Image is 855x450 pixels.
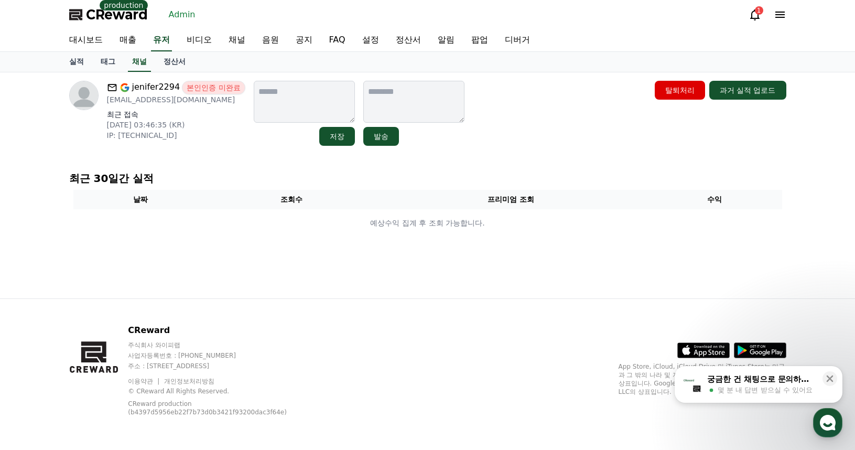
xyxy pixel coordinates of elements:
img: profile image [69,81,99,110]
span: CReward [86,6,148,23]
a: 매출 [111,29,145,51]
p: App Store, iCloud, iCloud Drive 및 iTunes Store는 미국과 그 밖의 나라 및 지역에서 등록된 Apple Inc.의 서비스 상표입니다. Goo... [619,362,786,396]
p: 최근 접속 [107,109,245,120]
a: 정산서 [387,29,429,51]
span: 본인인증 미완료 [182,81,245,94]
a: 설정 [354,29,387,51]
th: 프리미엄 조회 [375,190,647,209]
a: CReward [69,6,148,23]
a: 채널 [220,29,254,51]
a: 이용약관 [128,378,161,385]
p: CReward production (b4397d5956eb22f7b73d0b3421f93200dac3f64e) [128,400,296,416]
a: 대시보드 [61,29,111,51]
p: [EMAIL_ADDRESS][DOMAIN_NAME] [107,94,245,105]
button: 저장 [319,127,355,146]
p: 예상수익 집계 후 조회 가능합니다. [74,218,782,229]
a: FAQ [321,29,354,51]
a: 알림 [429,29,463,51]
a: 개인정보처리방침 [164,378,214,385]
span: jenifer2294 [132,81,180,94]
p: [DATE] 03:46:35 (KR) [107,120,245,130]
p: 주소 : [STREET_ADDRESS] [128,362,312,370]
p: IP: [TECHNICAL_ID] [107,130,245,141]
div: 1 [755,6,763,15]
a: 정산서 [155,52,194,72]
a: Admin [165,6,200,23]
a: 유저 [151,29,172,51]
a: 비디오 [178,29,220,51]
a: 공지 [287,29,321,51]
a: 채널 [128,52,151,72]
a: 실적 [61,52,92,72]
button: 발송 [363,127,399,146]
a: 1 [749,8,761,21]
p: 주식회사 와이피랩 [128,341,312,349]
button: 탈퇴처리 [655,81,705,100]
a: 음원 [254,29,287,51]
th: 날짜 [73,190,209,209]
th: 조회수 [208,190,375,209]
p: © CReward All Rights Reserved. [128,387,312,395]
a: 태그 [92,52,124,72]
p: 사업자등록번호 : [PHONE_NUMBER] [128,351,312,360]
a: 디버거 [496,29,538,51]
button: 과거 실적 업로드 [709,81,786,100]
th: 수익 [647,190,782,209]
a: 팝업 [463,29,496,51]
p: 최근 30일간 실적 [69,171,786,186]
p: CReward [128,324,312,337]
